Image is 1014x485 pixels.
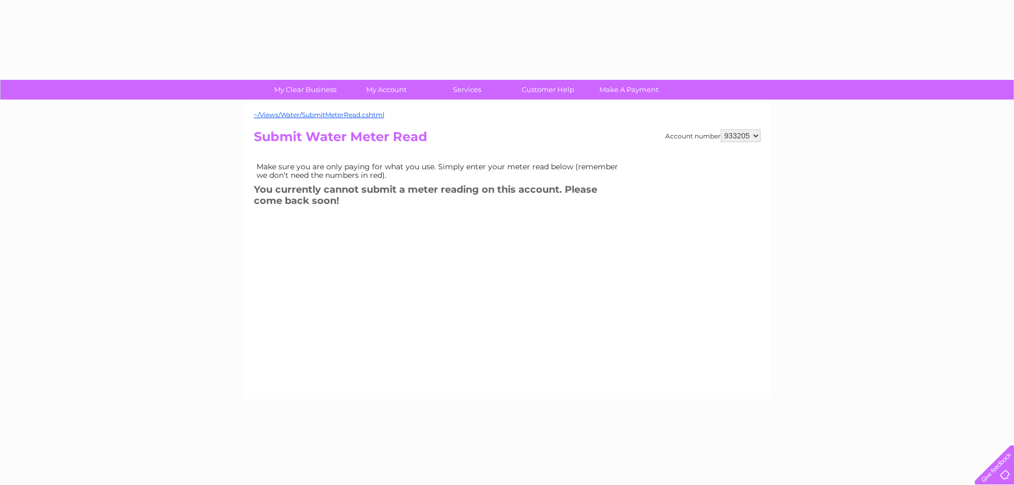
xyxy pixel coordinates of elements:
[261,80,349,100] a: My Clear Business
[254,129,761,150] h2: Submit Water Meter Read
[585,80,673,100] a: Make A Payment
[665,129,761,142] div: Account number
[423,80,511,100] a: Services
[504,80,592,100] a: Customer Help
[254,111,384,119] a: ~/Views/Water/SubmitMeterRead.cshtml
[254,160,626,182] td: Make sure you are only paying for what you use. Simply enter your meter read below (remember we d...
[342,80,430,100] a: My Account
[254,182,626,211] h3: You currently cannot submit a meter reading on this account. Please come back soon!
